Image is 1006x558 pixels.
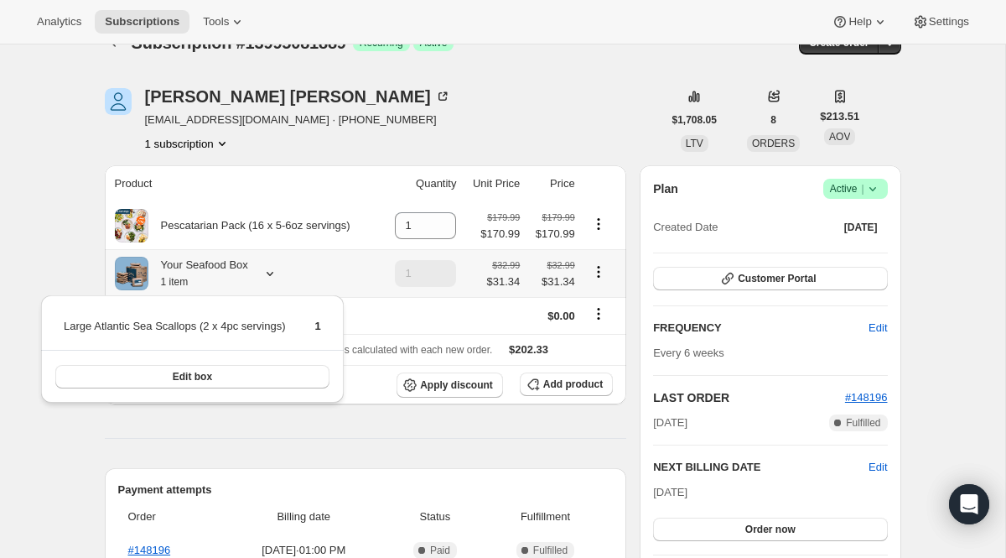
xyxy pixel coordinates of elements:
span: $0.00 [547,310,575,322]
span: Fulfillment [488,508,603,525]
button: Customer Portal [653,267,887,290]
a: #148196 [845,391,888,404]
small: $179.99 [542,212,575,222]
span: 8 [770,113,776,127]
div: Pescatarian Pack (16 x 5-6oz servings) [148,217,350,234]
span: Status [392,508,478,525]
th: Quantity [382,165,461,202]
span: Tools [203,15,229,29]
span: Paid [430,544,450,557]
button: Subscriptions [95,10,189,34]
span: Fulfilled [846,416,880,430]
span: $213.51 [820,108,859,125]
div: Your Seafood Box [148,257,248,290]
h2: Payment attempts [118,482,614,498]
button: Product actions [585,215,612,233]
span: | [861,182,863,196]
span: [DATE] [844,221,878,234]
th: Product [105,165,383,202]
span: 1 [315,320,321,332]
span: LTV [686,138,703,149]
span: Every 6 weeks [653,347,724,359]
button: #148196 [845,389,888,406]
button: Edit box [55,365,329,389]
img: product img [115,209,148,242]
button: Help [822,10,898,34]
button: $1,708.05 [662,108,727,132]
button: Add product [520,373,613,396]
span: $31.34 [530,274,574,290]
span: AOV [829,131,850,143]
span: Active [830,180,881,197]
span: $170.99 [480,226,520,242]
span: Created Date [653,219,718,236]
small: $32.99 [492,260,520,270]
span: Edit [869,320,887,336]
span: Billing date [226,508,383,525]
span: Subscriptions [105,15,179,29]
button: [DATE] [834,216,888,239]
span: Customer Portal [738,272,816,285]
span: Analytics [37,15,81,29]
span: [DATE] [653,486,687,498]
td: Large Atlantic Sea Scallops (2 x 4pc servings) [63,317,286,348]
h2: NEXT BILLING DATE [653,459,869,476]
button: Apply discount [397,373,503,398]
small: $179.99 [487,212,520,222]
span: Help [848,15,871,29]
div: [PERSON_NAME] [PERSON_NAME] [145,88,451,105]
span: Fulfilled [533,544,568,557]
small: $32.99 [547,260,575,270]
h2: LAST ORDER [653,389,845,406]
button: Product actions [585,263,612,281]
span: Add product [543,378,603,391]
span: [EMAIL_ADDRESS][DOMAIN_NAME] · [PHONE_NUMBER] [145,112,451,128]
button: Settings [902,10,979,34]
button: Product actions [145,135,231,152]
h2: Plan [653,180,678,197]
span: Order now [745,523,796,536]
button: Shipping actions [585,305,612,323]
button: Edit [869,459,887,476]
h2: FREQUENCY [653,320,869,336]
button: Tools [193,10,256,34]
span: $1,708.05 [672,113,717,127]
a: #148196 [128,544,171,556]
span: $31.34 [487,274,521,290]
span: ORDERS [752,138,795,149]
th: Unit Price [461,165,525,202]
span: Settings [929,15,969,29]
span: Edit box [173,370,212,383]
button: Order now [653,518,887,541]
img: product img [115,257,148,290]
button: Analytics [27,10,91,34]
span: [DATE] [653,415,687,431]
span: $170.99 [530,226,574,242]
span: Sarah Ameling [105,88,132,115]
div: Open Intercom Messenger [949,484,989,524]
span: $202.33 [509,343,548,356]
button: 8 [760,108,786,132]
small: 1 item [161,276,189,288]
span: Apply discount [420,378,493,392]
button: Edit [858,315,897,342]
th: Price [525,165,579,202]
th: Order [118,498,220,535]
